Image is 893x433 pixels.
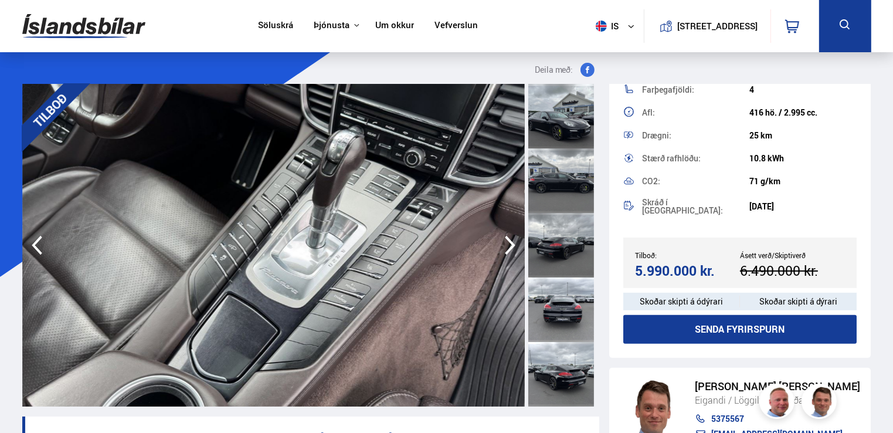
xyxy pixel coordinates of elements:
div: Skoðar skipti á ódýrari [623,293,740,310]
button: [STREET_ADDRESS] [682,21,753,31]
img: FbJEzSuNWCJXmdc-.webp [803,385,838,421]
div: Afl: [642,109,749,117]
div: Stærð rafhlöðu: [642,154,749,163]
button: Opna LiveChat spjallviðmót [9,5,45,40]
div: [DATE] [749,202,857,211]
div: Tilboð: [635,251,740,259]
a: [STREET_ADDRESS] [650,9,764,43]
button: is [591,9,644,43]
button: Þjónusta [314,20,349,31]
div: Skráð í [GEOGRAPHIC_DATA]: [642,198,749,215]
div: Skoðar skipti á dýrari [740,293,857,310]
a: Um okkur [375,20,414,32]
a: 5375567 [695,414,860,424]
img: svg+xml;base64,PHN2ZyB4bWxucz0iaHR0cDovL3d3dy53My5vcmcvMjAwMC9zdmciIHdpZHRoPSI1MTIiIGhlaWdodD0iNT... [596,21,607,32]
div: [PERSON_NAME] [PERSON_NAME] [695,380,860,393]
span: Deila með: [535,63,573,77]
div: CO2: [642,177,749,185]
div: Farþegafjöldi: [642,86,749,94]
img: G0Ugv5HjCgRt.svg [22,7,145,45]
button: Deila með: [530,63,599,77]
span: is [591,21,620,32]
div: 25 km [749,131,857,140]
div: 10.8 kWh [749,154,857,163]
div: 416 hö. / 2.995 cc. [749,108,857,117]
div: Ásett verð/Skiptiverð [740,251,845,259]
div: Drægni: [642,131,749,140]
div: TILBOÐ [6,66,94,154]
div: 71 g/km [749,177,857,186]
a: Söluskrá [258,20,293,32]
div: Eigandi / Löggiltur bifreiðasali [695,393,860,408]
div: 6.490.000 kr. [740,263,841,279]
button: Senda fyrirspurn [623,315,857,344]
div: 5.990.000 kr. [635,263,736,279]
div: 4 [749,85,857,94]
a: Vefverslun [434,20,478,32]
img: 3526184.jpeg [22,84,525,407]
img: siFngHWaQ9KaOqBr.png [761,385,796,421]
